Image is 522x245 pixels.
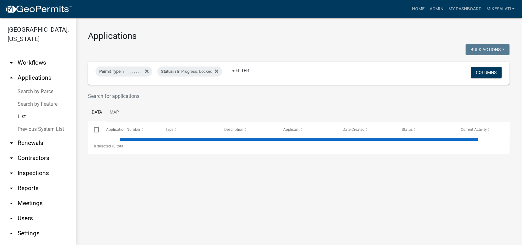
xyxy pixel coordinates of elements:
a: Map [106,103,123,123]
datatable-header-cell: Status [396,122,455,137]
span: Permit Type [99,69,121,74]
span: Description [224,127,243,132]
h3: Applications [88,31,509,41]
i: arrow_drop_down [8,200,15,207]
span: 0 selected / [94,144,113,148]
span: Application Number [106,127,140,132]
a: Admin [427,3,446,15]
i: arrow_drop_up [8,74,15,82]
span: Status [402,127,413,132]
div: in , , , , , , , , , , [95,67,152,77]
a: + Filter [227,65,254,76]
datatable-header-cell: Type [159,122,218,137]
button: Columns [471,67,502,78]
button: Bulk Actions [465,44,509,55]
a: MikeSalati [484,3,517,15]
i: arrow_drop_down [8,59,15,67]
span: Applicant [283,127,300,132]
datatable-header-cell: Current Activity [455,122,514,137]
i: arrow_drop_down [8,169,15,177]
datatable-header-cell: Date Created [336,122,395,137]
datatable-header-cell: Select [88,122,100,137]
a: My Dashboard [446,3,484,15]
datatable-header-cell: Applicant [277,122,336,137]
a: Home [409,3,427,15]
datatable-header-cell: Description [218,122,277,137]
i: arrow_drop_down [8,139,15,147]
span: Date Created [343,127,365,132]
i: arrow_drop_down [8,154,15,162]
div: 0 total [88,138,509,154]
i: arrow_drop_down [8,215,15,222]
input: Search for applications [88,90,438,103]
span: Current Activity [461,127,487,132]
div: in In Progress, Locked [157,67,222,77]
span: Type [165,127,173,132]
i: arrow_drop_down [8,184,15,192]
datatable-header-cell: Application Number [100,122,159,137]
span: Status [161,69,173,74]
i: arrow_drop_down [8,230,15,237]
a: Data [88,103,106,123]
